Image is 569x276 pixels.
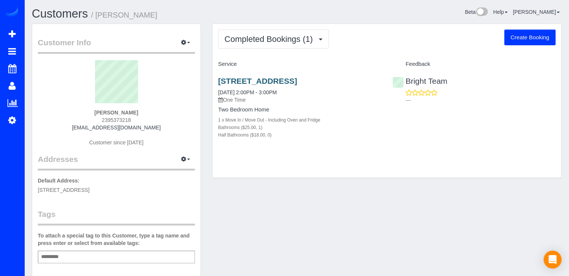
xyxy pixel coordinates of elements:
div: Open Intercom Messenger [544,251,562,269]
legend: Customer Info [38,37,195,54]
button: Completed Bookings (1) [218,30,329,49]
legend: Tags [38,209,195,226]
small: 1 x Move In / Move Out - Including Oven and Fridge [218,117,320,123]
span: 2395373218 [102,117,131,123]
a: [PERSON_NAME] [513,9,560,15]
h4: Two Bedroom Home [218,107,381,113]
label: To attach a special tag to this Customer, type a tag name and press enter or select from availabl... [38,232,195,247]
img: New interface [475,7,488,17]
strong: [PERSON_NAME] [94,110,138,116]
a: Help [493,9,508,15]
button: Create Booking [504,30,556,45]
a: Bright Team [392,77,447,85]
img: Automaid Logo [4,7,19,18]
small: / [PERSON_NAME] [91,11,157,19]
small: Half Bathrooms ($18.00, 0) [218,132,272,138]
small: Bathrooms ($25.00, 1) [218,125,262,130]
label: Default Address: [38,177,80,184]
p: --- [406,96,556,104]
p: One Time [218,96,381,104]
a: Customers [32,7,88,20]
a: Beta [465,9,488,15]
span: Completed Bookings (1) [224,34,316,44]
span: Customer since [DATE] [89,139,143,145]
h4: Service [218,61,381,67]
span: [STREET_ADDRESS] [38,187,89,193]
a: [STREET_ADDRESS] [218,77,297,85]
a: [DATE] 2:00PM - 3:00PM [218,89,277,95]
h4: Feedback [392,61,556,67]
a: [EMAIL_ADDRESS][DOMAIN_NAME] [72,125,160,131]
